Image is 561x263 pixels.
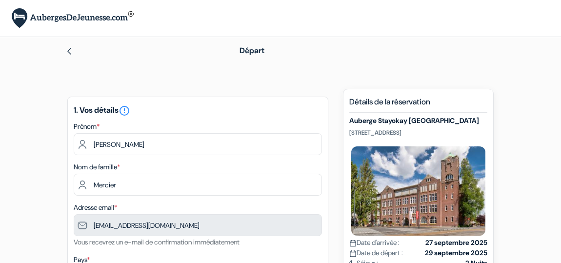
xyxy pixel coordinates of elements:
strong: 29 septembre 2025 [425,248,487,258]
label: Nom de famille [74,162,120,172]
strong: 27 septembre 2025 [425,238,487,248]
input: Entrez votre prénom [74,133,322,155]
input: Entrer adresse e-mail [74,214,322,236]
span: Départ [240,45,264,56]
input: Entrer le nom de famille [74,174,322,196]
img: calendar.svg [349,250,357,257]
label: Adresse email [74,202,117,213]
p: [STREET_ADDRESS] [349,129,487,137]
img: calendar.svg [349,240,357,247]
span: Date d'arrivée : [349,238,400,248]
h5: Détails de la réservation [349,97,487,113]
h5: Auberge Stayokay [GEOGRAPHIC_DATA] [349,117,487,125]
span: Date de départ : [349,248,403,258]
i: error_outline [119,105,130,117]
a: error_outline [119,105,130,115]
img: AubergesDeJeunesse.com [12,8,134,28]
img: left_arrow.svg [65,47,73,55]
h5: 1. Vos détails [74,105,322,117]
small: Vous recevrez un e-mail de confirmation immédiatement [74,238,240,246]
label: Prénom [74,121,100,132]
